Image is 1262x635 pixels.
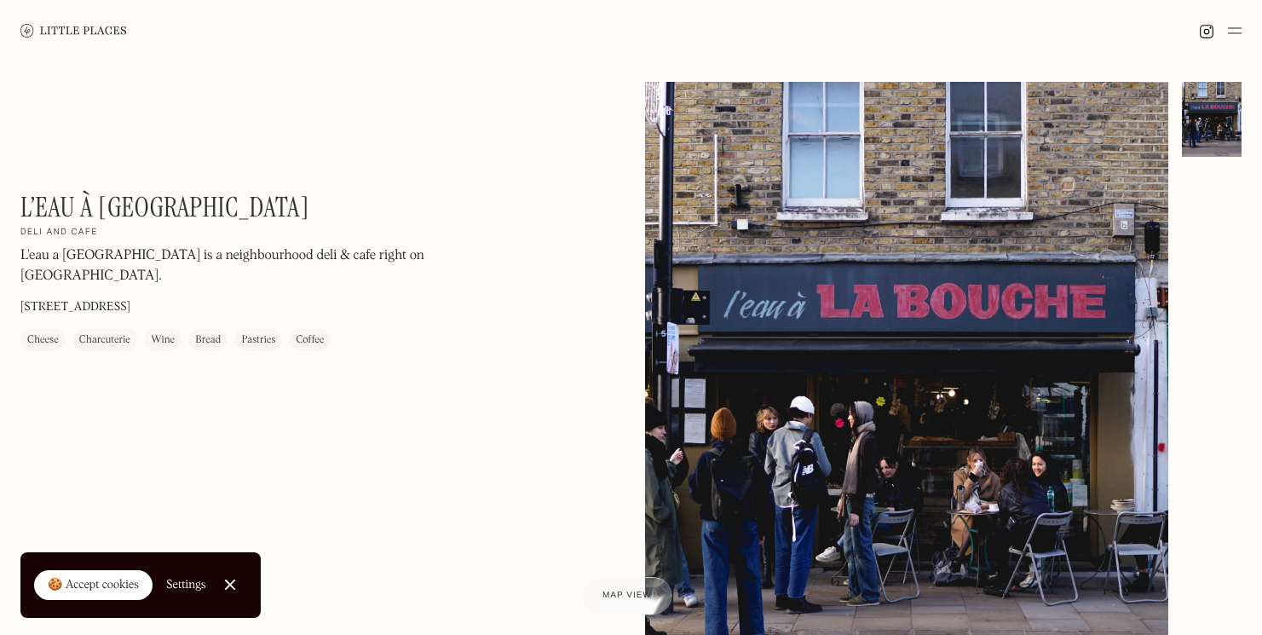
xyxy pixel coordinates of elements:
div: 🍪 Accept cookies [48,577,139,594]
div: Settings [166,579,206,591]
div: Wine [151,332,175,349]
h1: L’eau à [GEOGRAPHIC_DATA] [20,191,309,223]
div: Coffee [296,332,324,349]
h2: Deli and cafe [20,227,98,239]
a: 🍪 Accept cookies [34,570,153,601]
div: Close Cookie Popup [229,585,230,586]
a: Close Cookie Popup [213,568,247,602]
p: L'eau a [GEOGRAPHIC_DATA] is a neighbourhood deli & cafe right on [GEOGRAPHIC_DATA]. [20,245,481,286]
p: [STREET_ADDRESS] [20,298,130,316]
a: Map view [582,577,672,615]
div: Pastries [241,332,275,349]
div: Bread [195,332,221,349]
span: Map view [602,591,652,600]
div: Cheese [27,332,59,349]
div: Charcuterie [79,332,130,349]
a: Settings [166,566,206,604]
